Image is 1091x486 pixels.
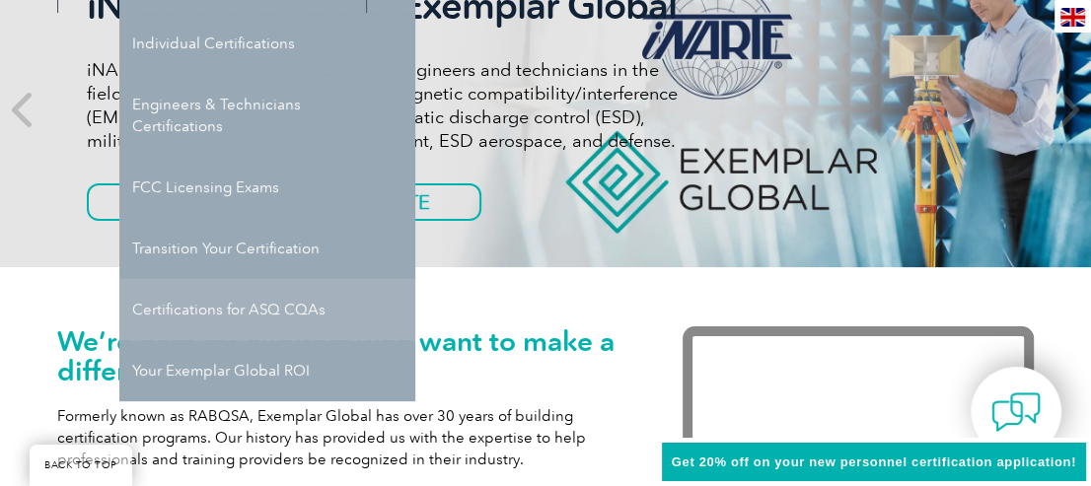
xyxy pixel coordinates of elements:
p: Formerly known as RABQSA, Exemplar Global has over 30 years of building certification programs. O... [57,405,623,470]
a: Certifications for ASQ CQAs [119,279,415,340]
a: Transition Your Certification [119,218,415,279]
a: Individual Certifications [119,13,415,74]
img: en [1060,8,1085,27]
img: contact-chat.png [991,387,1041,437]
a: Engineers & Technicians Certifications [119,74,415,157]
p: iNARTE certifications are for qualified engineers and technicians in the fields of telecommunicat... [87,58,692,153]
a: Get to know more about iNARTE [87,183,481,221]
a: FCC Licensing Exams [119,157,415,218]
span: Get 20% off on your new personnel certification application! [672,454,1076,469]
a: BACK TO TOP [30,445,132,486]
h1: We’re here for auditors who want to make a difference [57,326,623,385]
a: Your Exemplar Global ROI [119,340,415,401]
